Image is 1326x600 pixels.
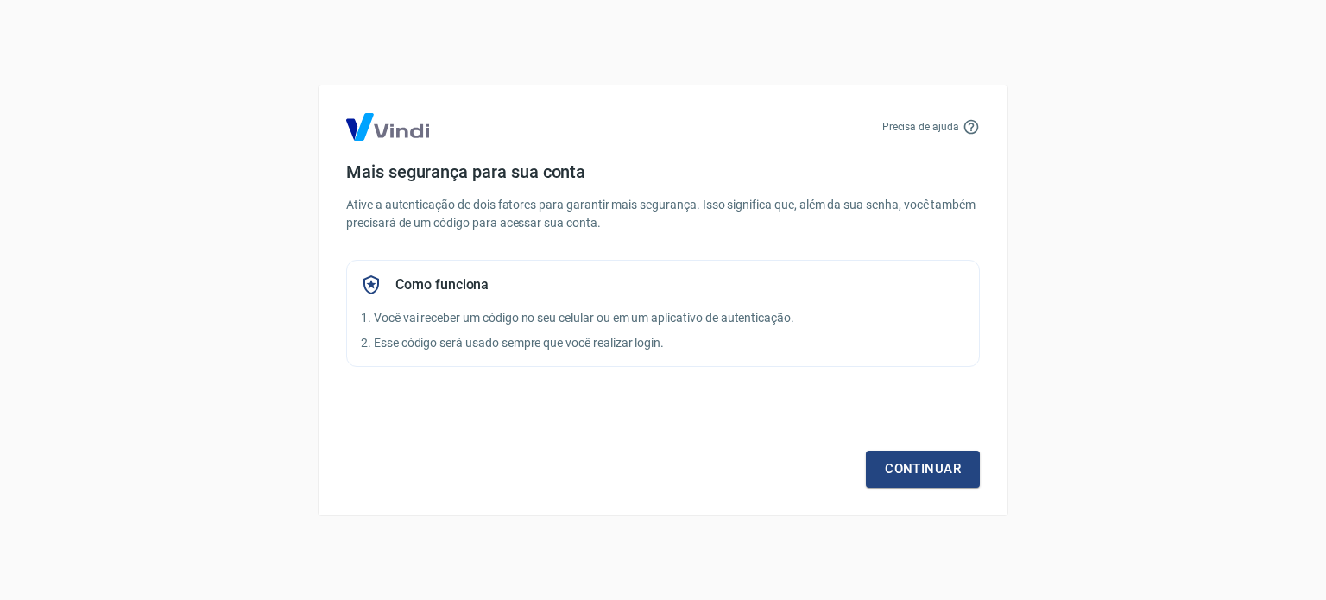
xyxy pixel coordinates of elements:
a: Continuar [866,451,980,487]
h5: Como funciona [395,276,489,294]
p: Precisa de ajuda [882,119,959,135]
p: 1. Você vai receber um código no seu celular ou em um aplicativo de autenticação. [361,309,965,327]
p: Ative a autenticação de dois fatores para garantir mais segurança. Isso significa que, além da su... [346,196,980,232]
p: 2. Esse código será usado sempre que você realizar login. [361,334,965,352]
h4: Mais segurança para sua conta [346,161,980,182]
img: Logo Vind [346,113,429,141]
